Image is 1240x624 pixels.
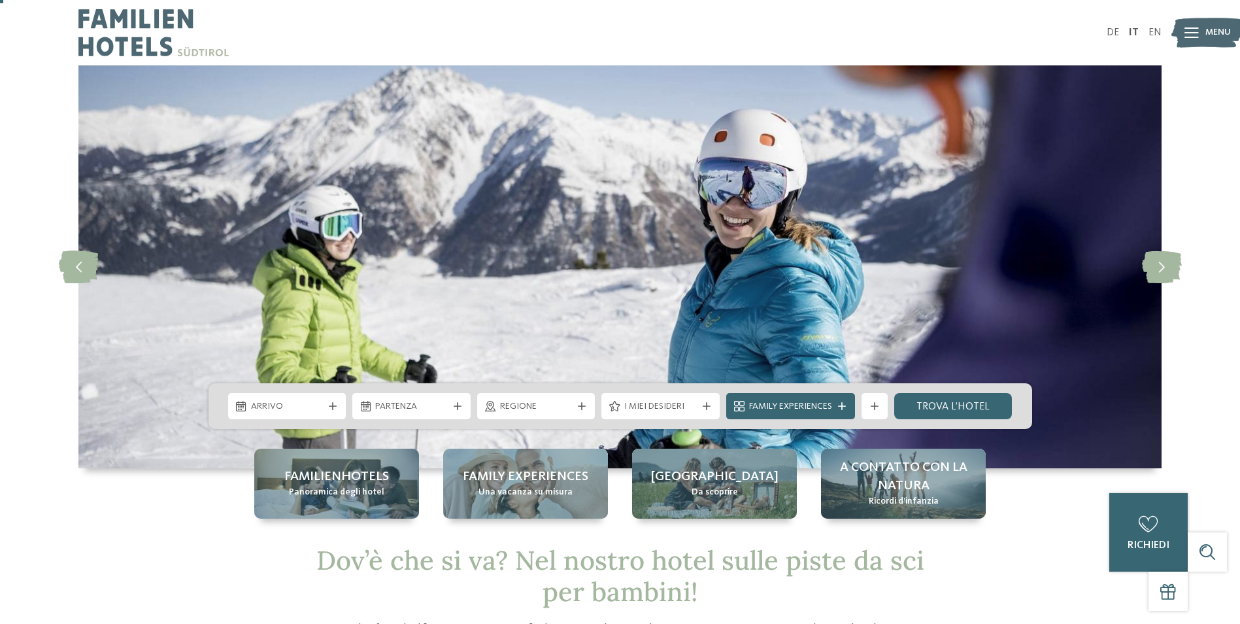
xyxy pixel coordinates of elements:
a: Hotel sulle piste da sci per bambini: divertimento senza confini Family experiences Una vacanza s... [443,449,608,519]
span: Familienhotels [284,468,389,486]
a: DE [1107,27,1119,38]
a: trova l’hotel [894,393,1013,419]
span: Family Experiences [749,400,832,413]
span: Arrivo [251,400,324,413]
span: Ricordi d’infanzia [869,495,939,508]
span: Regione [500,400,573,413]
a: IT [1129,27,1139,38]
a: Hotel sulle piste da sci per bambini: divertimento senza confini [GEOGRAPHIC_DATA] Da scoprire [632,449,797,519]
span: A contatto con la natura [834,459,973,495]
span: I miei desideri [624,400,697,413]
a: Hotel sulle piste da sci per bambini: divertimento senza confini Familienhotels Panoramica degli ... [254,449,419,519]
img: Hotel sulle piste da sci per bambini: divertimento senza confini [78,65,1162,468]
span: richiedi [1128,540,1169,551]
a: Hotel sulle piste da sci per bambini: divertimento senza confini A contatto con la natura Ricordi... [821,449,986,519]
span: Menu [1205,26,1231,39]
a: EN [1148,27,1162,38]
span: Partenza [375,400,448,413]
span: [GEOGRAPHIC_DATA] [651,468,779,486]
a: richiedi [1109,493,1188,572]
span: Panoramica degli hotel [289,486,384,499]
span: Una vacanza su misura [478,486,573,499]
span: Family experiences [463,468,588,486]
span: Dov’è che si va? Nel nostro hotel sulle piste da sci per bambini! [316,544,924,608]
span: Da scoprire [692,486,738,499]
